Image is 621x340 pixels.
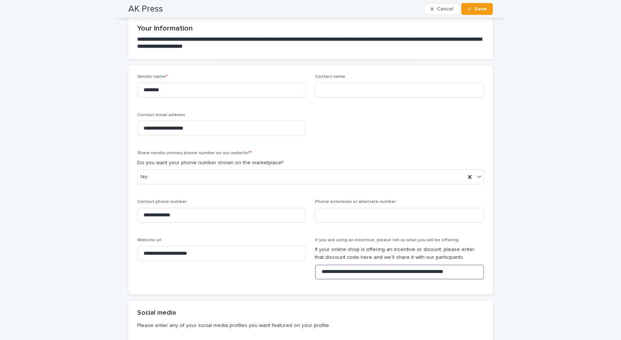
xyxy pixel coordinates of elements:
span: No [141,173,148,181]
span: Cancel [437,6,453,12]
span: Save [474,6,487,12]
span: Vendor name [137,74,168,79]
p: Do you want your phone number shown on the marketplace? [137,159,484,167]
span: Contact name [315,74,345,79]
h2: AK Press [128,4,163,15]
span: Share vendor primary phone number on our website? [137,151,252,155]
h2: Your information [137,24,484,33]
span: Website url [137,238,161,242]
span: Contact email address [137,113,185,117]
span: If you are using an incentive, please tell us what you will be offering. [315,238,460,242]
p: Please enter any of your social media profiles you want featured on your profile [137,322,481,329]
h2: Social media [137,309,176,317]
p: If your online shop is offering an incentive or disount, please enter that discount code here and... [315,246,484,261]
span: Contact phone number [137,200,187,204]
button: Save [461,3,493,15]
span: Phone extension or alternate number [315,200,396,204]
button: Cancel [424,3,460,15]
